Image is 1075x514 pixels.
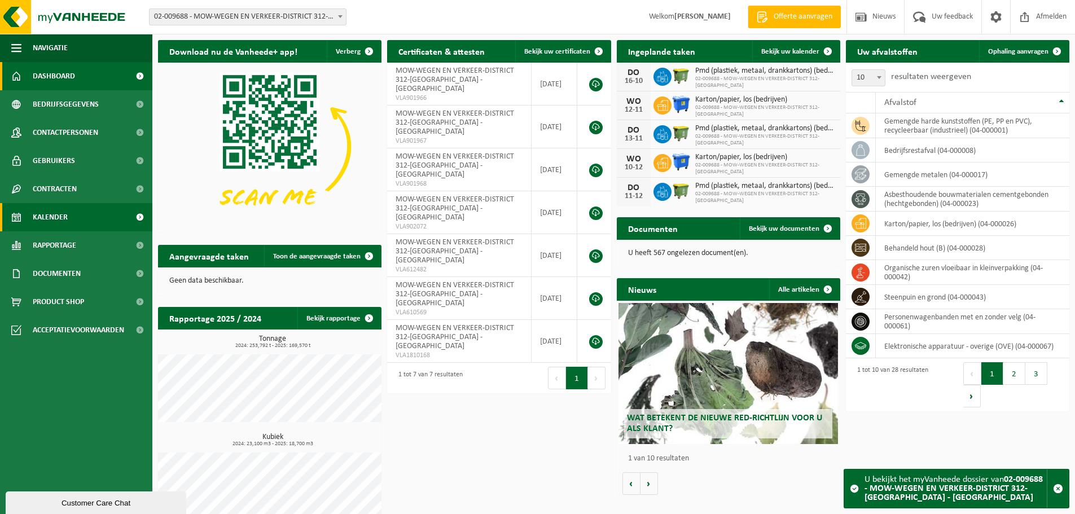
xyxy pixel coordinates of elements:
a: Bekijk rapportage [297,307,380,330]
span: Karton/papier, los (bedrijven) [695,153,835,162]
span: 02-009688 - MOW-WEGEN EN VERKEER-DISTRICT 312-[GEOGRAPHIC_DATA] [695,191,835,204]
h2: Certificaten & attesten [387,40,496,62]
span: VLA1810168 [396,351,522,360]
a: Toon de aangevraagde taken [264,245,380,267]
span: Afvalstof [884,98,916,107]
h2: Ingeplande taken [617,40,707,62]
span: Karton/papier, los (bedrijven) [695,95,835,104]
td: asbesthoudende bouwmaterialen cementgebonden (hechtgebonden) (04-000023) [876,187,1069,212]
span: MOW-WEGEN EN VERKEER-DISTRICT 312-[GEOGRAPHIC_DATA] - [GEOGRAPHIC_DATA] [396,281,514,307]
button: Next [963,385,981,407]
div: DO [622,68,645,77]
span: MOW-WEGEN EN VERKEER-DISTRICT 312-[GEOGRAPHIC_DATA] - [GEOGRAPHIC_DATA] [396,152,514,179]
td: karton/papier, los (bedrijven) (04-000026) [876,212,1069,236]
td: [DATE] [532,234,578,277]
span: 02-009688 - MOW-WEGEN EN VERKEER-DISTRICT 312-[GEOGRAPHIC_DATA] [695,133,835,147]
h2: Rapportage 2025 / 2024 [158,307,273,329]
h2: Nieuws [617,278,668,300]
h2: Uw afvalstoffen [846,40,929,62]
span: Contracten [33,175,77,203]
span: Verberg [336,48,361,55]
td: behandeld hout (B) (04-000028) [876,236,1069,260]
p: 1 van 10 resultaten [628,455,835,463]
img: Download de VHEPlus App [158,63,381,230]
strong: [PERSON_NAME] [674,12,731,21]
span: Pmd (plastiek, metaal, drankkartons) (bedrijven) [695,182,835,191]
button: Next [588,367,605,389]
span: 10 [852,69,885,86]
div: 11-12 [622,192,645,200]
button: Volgende [640,472,658,495]
span: 02-009688 - MOW-WEGEN EN VERKEER-DISTRICT 312-[GEOGRAPHIC_DATA] [695,104,835,118]
p: U heeft 567 ongelezen document(en). [628,249,829,257]
span: Wat betekent de nieuwe RED-richtlijn voor u als klant? [627,414,822,433]
label: resultaten weergeven [891,72,971,81]
button: 1 [981,362,1003,385]
span: Navigatie [33,34,68,62]
span: Ophaling aanvragen [988,48,1048,55]
a: Alle artikelen [769,278,839,301]
button: Previous [963,362,981,385]
span: Pmd (plastiek, metaal, drankkartons) (bedrijven) [695,67,835,76]
img: WB-1100-HPE-GN-50 [672,181,691,200]
img: WB-1100-HPE-BE-01 [672,95,691,114]
a: Wat betekent de nieuwe RED-richtlijn voor u als klant? [618,303,837,444]
h2: Download nu de Vanheede+ app! [158,40,309,62]
div: DO [622,183,645,192]
h2: Documenten [617,217,689,239]
button: 3 [1025,362,1047,385]
img: WB-1100-HPE-GN-50 [672,66,691,85]
span: VLA901967 [396,137,522,146]
span: Bekijk uw certificaten [524,48,590,55]
span: Contactpersonen [33,118,98,147]
td: gemengde harde kunststoffen (PE, PP en PVC), recycleerbaar (industrieel) (04-000001) [876,113,1069,138]
td: steenpuin en grond (04-000043) [876,285,1069,309]
a: Bekijk uw certificaten [515,40,610,63]
td: organische zuren vloeibaar in kleinverpakking (04-000042) [876,260,1069,285]
span: Rapportage [33,231,76,260]
span: Gebruikers [33,147,75,175]
span: MOW-WEGEN EN VERKEER-DISTRICT 312-[GEOGRAPHIC_DATA] - [GEOGRAPHIC_DATA] [396,67,514,93]
img: WB-1100-HPE-GN-50 [672,124,691,143]
div: WO [622,97,645,106]
td: [DATE] [532,106,578,148]
button: 1 [566,367,588,389]
h3: Tonnage [164,335,381,349]
a: Offerte aanvragen [748,6,841,28]
span: Toon de aangevraagde taken [273,253,361,260]
div: 13-11 [622,135,645,143]
span: MOW-WEGEN EN VERKEER-DISTRICT 312-[GEOGRAPHIC_DATA] - [GEOGRAPHIC_DATA] [396,195,514,222]
a: Bekijk uw documenten [740,217,839,240]
h3: Kubiek [164,433,381,447]
div: DO [622,126,645,135]
span: MOW-WEGEN EN VERKEER-DISTRICT 312-[GEOGRAPHIC_DATA] - [GEOGRAPHIC_DATA] [396,109,514,136]
span: Product Shop [33,288,84,316]
span: Offerte aanvragen [771,11,835,23]
button: Vorige [622,472,640,495]
button: 2 [1003,362,1025,385]
span: Bekijk uw documenten [749,225,819,232]
span: MOW-WEGEN EN VERKEER-DISTRICT 312-[GEOGRAPHIC_DATA] - [GEOGRAPHIC_DATA] [396,238,514,265]
td: [DATE] [532,191,578,234]
p: Geen data beschikbaar. [169,277,370,285]
span: 02-009688 - MOW-WEGEN EN VERKEER-DISTRICT 312-KORTRIJK - KORTRIJK [149,8,346,25]
span: Bedrijfsgegevens [33,90,99,118]
div: WO [622,155,645,164]
span: Dashboard [33,62,75,90]
div: 16-10 [622,77,645,85]
span: Bekijk uw kalender [761,48,819,55]
td: gemengde metalen (04-000017) [876,162,1069,187]
a: Bekijk uw kalender [752,40,839,63]
span: 02-009688 - MOW-WEGEN EN VERKEER-DISTRICT 312-[GEOGRAPHIC_DATA] [695,162,835,175]
td: personenwagenbanden met en zonder velg (04-000061) [876,309,1069,334]
div: 1 tot 10 van 28 resultaten [852,361,928,408]
td: [DATE] [532,320,578,363]
span: 02-009688 - MOW-WEGEN EN VERKEER-DISTRICT 312-KORTRIJK - KORTRIJK [150,9,346,25]
td: [DATE] [532,277,578,320]
button: Previous [548,367,566,389]
a: Ophaling aanvragen [979,40,1068,63]
span: VLA612482 [396,265,522,274]
span: VLA902072 [396,222,522,231]
td: [DATE] [532,148,578,191]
